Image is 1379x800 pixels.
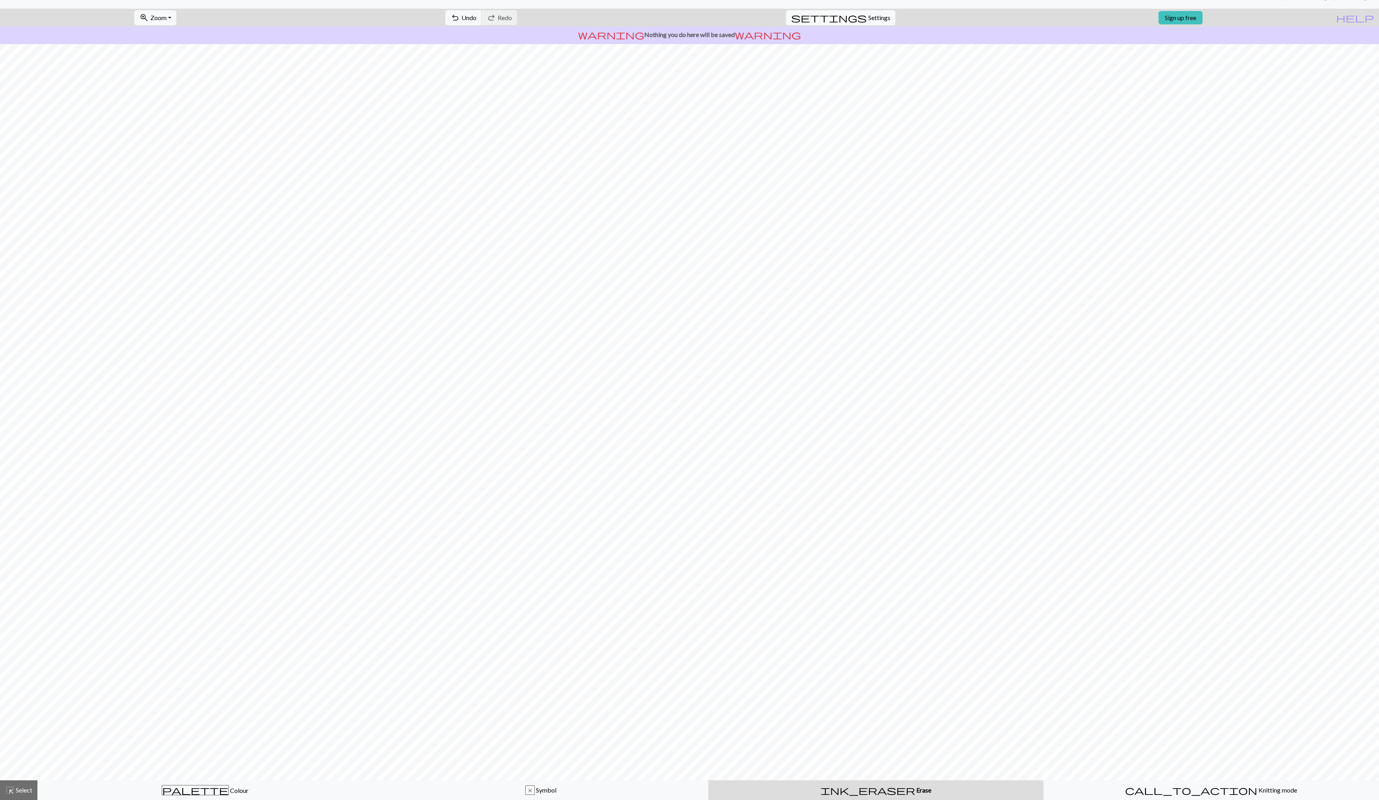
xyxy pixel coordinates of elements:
span: zoom_in [139,12,149,23]
span: warning [578,29,644,40]
div: x [526,786,534,795]
a: Sign up free [1158,11,1203,24]
button: Erase [708,780,1044,800]
span: Select [15,786,32,794]
span: Knitting mode [1257,786,1297,794]
span: Zoom [150,14,167,21]
span: help [1336,12,1374,23]
span: Erase [915,786,931,794]
span: Symbol [535,786,556,794]
button: Colour [37,780,373,800]
i: Settings [791,13,867,22]
button: x Symbol [373,780,708,800]
span: warning [735,29,801,40]
button: Undo [445,10,482,25]
button: Knitting mode [1044,780,1379,800]
p: Nothing you do here will be saved [3,30,1376,39]
span: Colour [229,787,248,794]
span: Settings [868,13,890,22]
span: Undo [462,14,476,21]
span: highlight_alt [5,785,15,796]
span: undo [450,12,460,23]
span: call_to_action [1125,785,1257,796]
span: palette [162,785,228,796]
button: Zoom [134,10,176,25]
span: settings [791,12,867,23]
button: SettingsSettings [786,10,895,25]
span: ink_eraser [821,785,915,796]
